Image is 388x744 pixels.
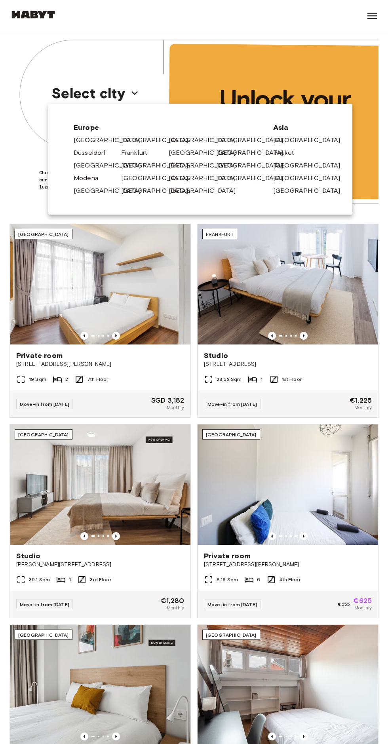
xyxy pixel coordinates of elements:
a: [GEOGRAPHIC_DATA] [169,173,244,183]
a: [GEOGRAPHIC_DATA] [169,135,244,145]
a: [GEOGRAPHIC_DATA] [273,135,348,145]
a: [GEOGRAPHIC_DATA] [273,161,348,170]
a: Frankfurt [121,148,155,158]
a: [GEOGRAPHIC_DATA] [121,186,196,196]
a: [GEOGRAPHIC_DATA] [74,186,149,196]
a: [GEOGRAPHIC_DATA] [121,173,196,183]
span: Asia [273,123,327,132]
a: Dusseldorf [74,148,114,158]
a: [GEOGRAPHIC_DATA] [169,161,244,170]
a: [GEOGRAPHIC_DATA] [74,161,149,170]
a: Modena [74,173,106,183]
span: Europe [74,123,261,132]
a: Phuket [273,148,302,158]
a: [GEOGRAPHIC_DATA] [216,173,291,183]
a: [GEOGRAPHIC_DATA] [169,148,244,158]
a: [GEOGRAPHIC_DATA] [273,186,348,196]
a: [GEOGRAPHIC_DATA] [121,135,196,145]
a: [GEOGRAPHIC_DATA] [216,148,291,158]
a: [GEOGRAPHIC_DATA] [216,135,291,145]
a: [GEOGRAPHIC_DATA] [216,161,291,170]
a: [GEOGRAPHIC_DATA] [121,161,196,170]
a: [GEOGRAPHIC_DATA] [169,186,244,196]
a: [GEOGRAPHIC_DATA] [273,173,348,183]
a: [GEOGRAPHIC_DATA] [74,135,149,145]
